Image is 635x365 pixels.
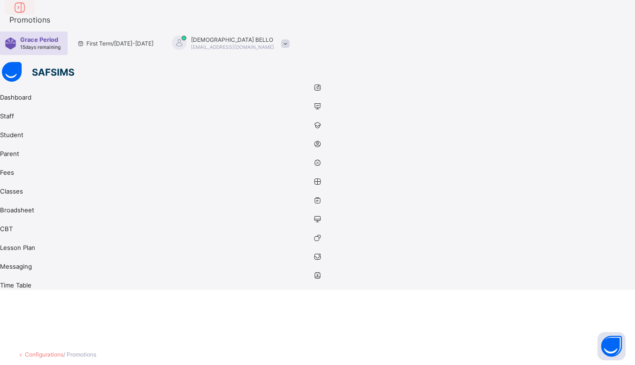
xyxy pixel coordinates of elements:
a: Configurations [25,351,63,358]
span: session/term information [77,40,153,47]
button: Open asap [597,332,626,360]
span: [EMAIL_ADDRESS][DOMAIN_NAME] [191,44,274,50]
span: Promotions [9,15,635,24]
span: Grace Period [20,36,58,43]
span: [DEMOGRAPHIC_DATA] BELLO [191,36,274,43]
img: sticker-purple.71386a28dfed39d6af7621340158ba97.svg [5,38,16,49]
span: 15 days remaining [20,44,61,50]
div: MUHAMMAD BELLO [163,36,294,51]
img: safsims [2,62,74,82]
span: / Promotions [63,351,96,358]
